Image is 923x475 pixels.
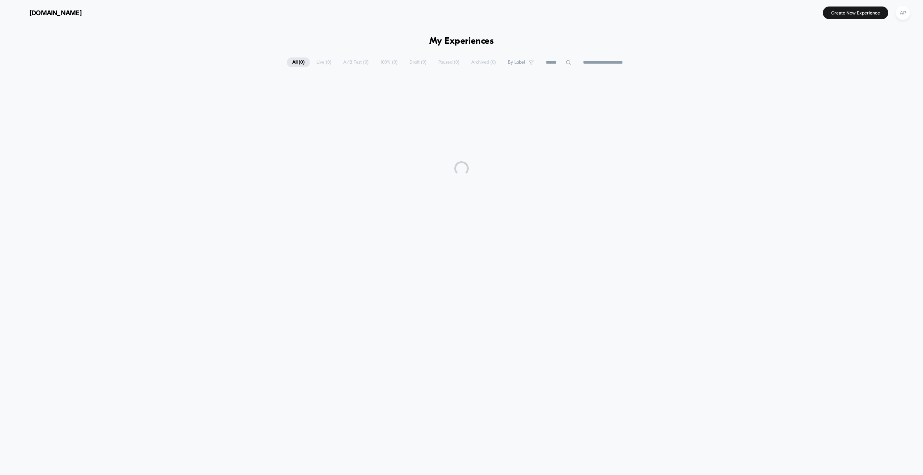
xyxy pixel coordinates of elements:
button: [DOMAIN_NAME] [11,7,84,18]
button: Create New Experience [823,7,888,19]
div: AP [896,6,910,20]
span: All ( 0 ) [287,57,310,67]
button: AP [894,5,912,20]
span: By Label [508,60,525,65]
h1: My Experiences [429,36,494,47]
span: [DOMAIN_NAME] [29,9,82,17]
